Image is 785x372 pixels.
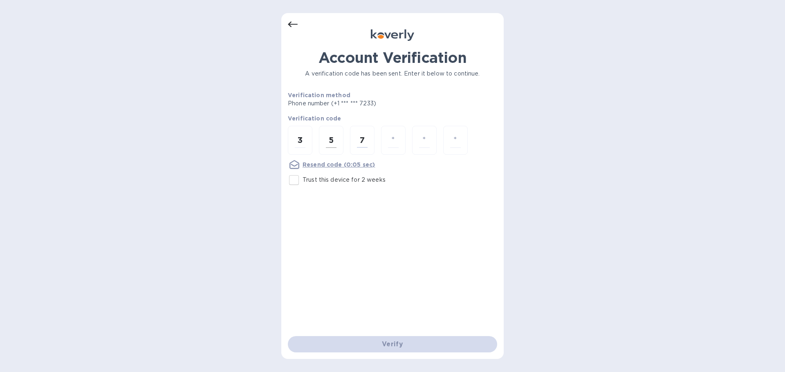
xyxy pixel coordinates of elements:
[288,92,350,98] b: Verification method
[303,161,375,168] u: Resend code (0:05 sec)
[288,49,497,66] h1: Account Verification
[288,99,439,108] p: Phone number (+1 *** *** 7233)
[288,69,497,78] p: A verification code has been sent. Enter it below to continue.
[303,176,386,184] p: Trust this device for 2 weeks
[288,114,497,123] p: Verification code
